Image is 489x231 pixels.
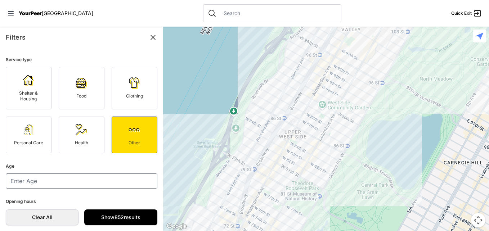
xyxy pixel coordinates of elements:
a: Personal Care [6,117,51,153]
a: Clothing [112,67,157,109]
span: Service type [6,57,32,62]
a: Quick Exit [451,9,482,18]
span: [GEOGRAPHIC_DATA] [42,10,93,16]
a: Shelter & Housing [6,67,51,109]
button: Map camera controls [471,213,485,227]
span: Clear All [13,214,71,221]
span: Clothing [126,93,143,99]
img: Google [165,222,189,231]
span: Age [6,163,14,169]
a: Open this area in Google Maps (opens a new window) [165,222,189,231]
span: YourPeer [19,10,42,16]
span: Health [75,140,88,145]
span: Filters [6,33,26,41]
span: Shelter & Housing [19,90,38,101]
a: YourPeer[GEOGRAPHIC_DATA] [19,11,93,15]
input: Enter Age [6,173,157,189]
input: Search [219,10,337,17]
a: Food [59,67,104,109]
span: Food [76,93,86,99]
span: Opening hours [6,199,36,204]
span: Other [129,140,140,145]
span: Quick Exit [451,10,472,16]
a: Health [59,117,104,153]
a: Show852results [84,209,157,225]
a: Clear All [6,209,78,225]
a: Other [112,117,157,153]
span: Personal Care [14,140,43,145]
